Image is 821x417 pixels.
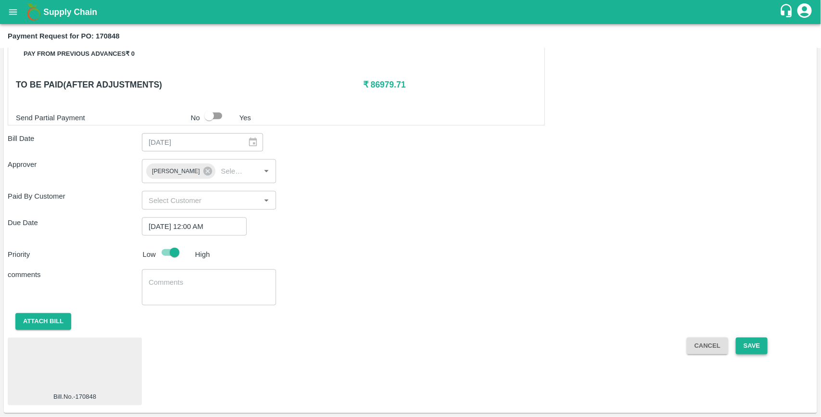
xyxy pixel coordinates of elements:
[240,113,251,123] p: Yes
[143,249,156,260] p: Low
[796,2,813,22] div: account of current user
[8,159,142,170] p: Approver
[363,78,537,91] h6: ₹ 86979.71
[8,133,142,144] p: Bill Date
[16,78,363,91] h6: To be paid(After adjustments)
[8,32,120,40] b: Payment Request for PO: 170848
[146,166,205,177] span: [PERSON_NAME]
[8,191,142,202] p: Paid By Customer
[736,338,768,354] button: Save
[217,165,245,177] input: Select approver
[260,194,273,206] button: Open
[8,217,142,228] p: Due Date
[260,165,273,177] button: Open
[24,2,43,22] img: logo
[191,113,200,123] p: No
[53,392,96,402] span: Bill.No.-170848
[195,249,210,260] p: High
[16,46,142,63] button: Pay from previous advances₹ 0
[16,113,187,123] p: Send Partial Payment
[15,313,71,330] button: Attach bill
[779,3,796,21] div: customer-support
[142,217,240,236] input: Choose date, selected date is Aug 25, 2025
[2,1,24,23] button: open drawer
[43,7,97,17] b: Supply Chain
[145,194,257,206] input: Select Customer
[8,249,139,260] p: Priority
[687,338,728,354] button: Cancel
[8,269,142,280] p: comments
[146,164,215,179] div: [PERSON_NAME]
[43,5,779,19] a: Supply Chain
[142,133,240,152] input: Bill Date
